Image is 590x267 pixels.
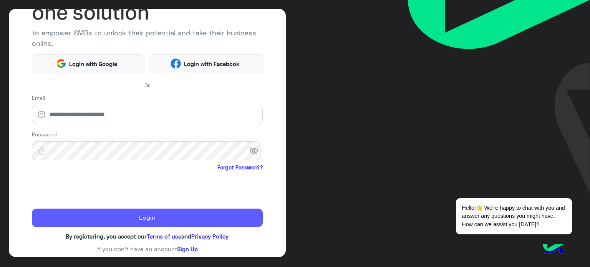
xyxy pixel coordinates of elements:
[149,54,264,73] button: Login with Facebook
[32,28,263,48] p: to empower SMBs to unlock their potential and take their business online.
[191,233,229,240] a: Privacy Policy
[32,111,51,118] img: email
[32,245,263,252] h6: If you don’t have an account
[181,233,191,240] span: and
[56,58,66,69] img: Google
[147,233,181,240] a: Terms of use
[32,94,45,102] label: Email
[32,54,144,73] button: Login with Google
[217,163,263,171] a: Forgot Password?
[32,147,51,155] img: lock
[456,198,572,234] span: Hello!👋 We're happy to chat with you and answer any questions you might have. How can we assist y...
[171,58,181,69] img: Facebook
[32,130,57,138] label: Password
[32,209,263,227] button: Login
[249,144,263,158] span: visibility_off
[181,60,242,68] span: Login with Facebook
[32,173,149,203] iframe: reCAPTCHA
[540,236,567,263] img: hulul-logo.png
[144,81,150,89] span: Or
[66,233,147,240] span: By registering, you accept our
[66,60,120,68] span: Login with Google
[177,245,198,252] a: Sign Up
